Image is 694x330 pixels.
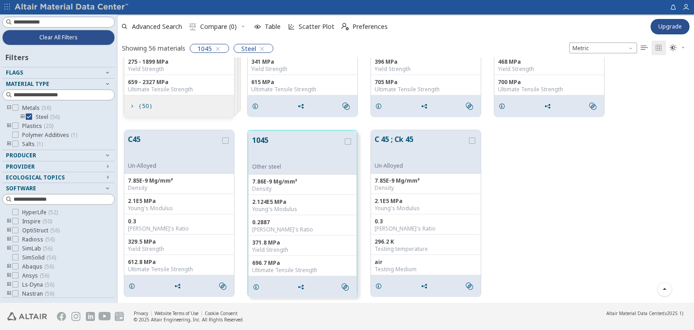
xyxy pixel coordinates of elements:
[22,104,51,112] span: Metals
[6,236,12,243] i: toogle group
[6,218,12,225] i: toogle group
[170,277,189,295] button: Share
[134,316,244,323] div: © 2025 Altair Engineering, Inc. All Rights Reserved.
[47,254,56,261] span: ( 56 )
[128,177,230,184] div: 7.85E-9 Mg/mm³
[44,263,54,270] span: ( 56 )
[252,267,353,274] div: Ultimate Tensile Strength
[375,79,477,86] div: 705 MPa
[342,283,349,291] i: 
[128,66,230,73] div: Yield Strength
[128,58,230,66] div: 275 - 1899 MPa
[252,185,353,193] div: Density
[22,272,49,279] span: Ansys
[128,259,230,266] div: 612.8 MPa
[128,218,230,225] div: 0.3
[670,44,677,52] i: 
[641,44,648,52] i: 
[71,131,77,139] span: ( 1 )
[48,208,58,216] span: ( 52 )
[375,259,477,266] div: air
[50,113,60,121] span: ( 56 )
[251,79,354,86] div: 615 MPa
[252,259,353,267] div: 696.7 MPa
[252,239,353,246] div: 371.8 MPa
[589,103,596,110] i: 
[252,178,353,185] div: 7.86E-9 Mg/mm³
[42,217,52,225] span: ( 50 )
[6,123,12,130] i: toogle group
[2,172,115,183] button: Ecological Topics
[375,245,477,253] div: Testing temperature
[252,219,353,226] div: 0.2887
[569,42,637,53] div: Unit System
[2,183,115,194] button: Software
[252,226,353,233] div: [PERSON_NAME]'s Ratio
[6,163,35,170] span: Provider
[241,44,256,52] span: Steel
[606,310,663,316] span: Altair Material Data Center
[251,58,354,66] div: 341 MPa
[338,97,357,115] button: Similar search
[293,97,312,115] button: Share
[466,103,473,110] i: 
[352,24,388,30] span: Preferences
[215,277,234,295] button: Similar search
[342,23,349,30] i: 
[128,86,230,93] div: Ultimate Tensile Strength
[2,150,115,161] button: Producer
[19,113,26,121] i: toogle group
[22,132,77,139] span: Polymer Additives
[50,226,60,234] span: ( 56 )
[375,225,477,232] div: [PERSON_NAME]'s Ratio
[375,238,477,245] div: 296.2 K
[375,184,477,192] div: Density
[652,41,666,55] button: Tile View
[128,134,220,162] button: C45
[39,34,78,41] span: Clear All Filters
[22,209,58,216] span: HyperLife
[22,227,60,234] span: OptiStruct
[249,278,267,296] button: Details
[36,113,60,121] span: Steel
[2,161,115,172] button: Provider
[666,41,689,55] button: Theme
[299,24,334,30] span: Scatter Plot
[338,278,356,296] button: Similar search
[375,162,467,170] div: Un-Alloyed
[6,263,12,270] i: toogle group
[122,44,185,52] div: Showing 56 materials
[22,263,54,270] span: Abaqus
[252,246,353,254] div: Yield Strength
[45,281,54,288] span: ( 56 )
[342,103,350,110] i: 
[6,184,36,192] span: Software
[219,283,226,290] i: 
[43,245,52,252] span: ( 56 )
[658,23,682,30] span: Upgrade
[371,277,390,295] button: Details
[6,104,12,112] i: toogle group
[2,79,115,90] button: Material Type
[462,97,481,115] button: Similar search
[197,44,212,52] span: 1045
[45,236,55,243] span: ( 56 )
[124,277,143,295] button: Details
[128,266,230,273] div: Ultimate Tensile Strength
[569,42,637,53] span: Metric
[417,97,436,115] button: Share
[128,225,230,232] div: [PERSON_NAME]'s Ratio
[124,97,155,115] button: ( 50 )
[6,227,12,234] i: toogle group
[494,97,513,115] button: Details
[7,312,47,321] img: Altair Engineering
[200,24,237,30] span: Compare (0)
[6,272,12,279] i: toogle group
[2,45,33,67] div: Filters
[498,58,600,66] div: 468 MPa
[251,86,354,93] div: Ultimate Tensile Strength
[375,266,477,273] div: Testing Medium
[22,290,54,297] span: Nastran
[375,198,477,205] div: 2.1E5 MPa
[14,3,130,12] img: Altair Material Data Center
